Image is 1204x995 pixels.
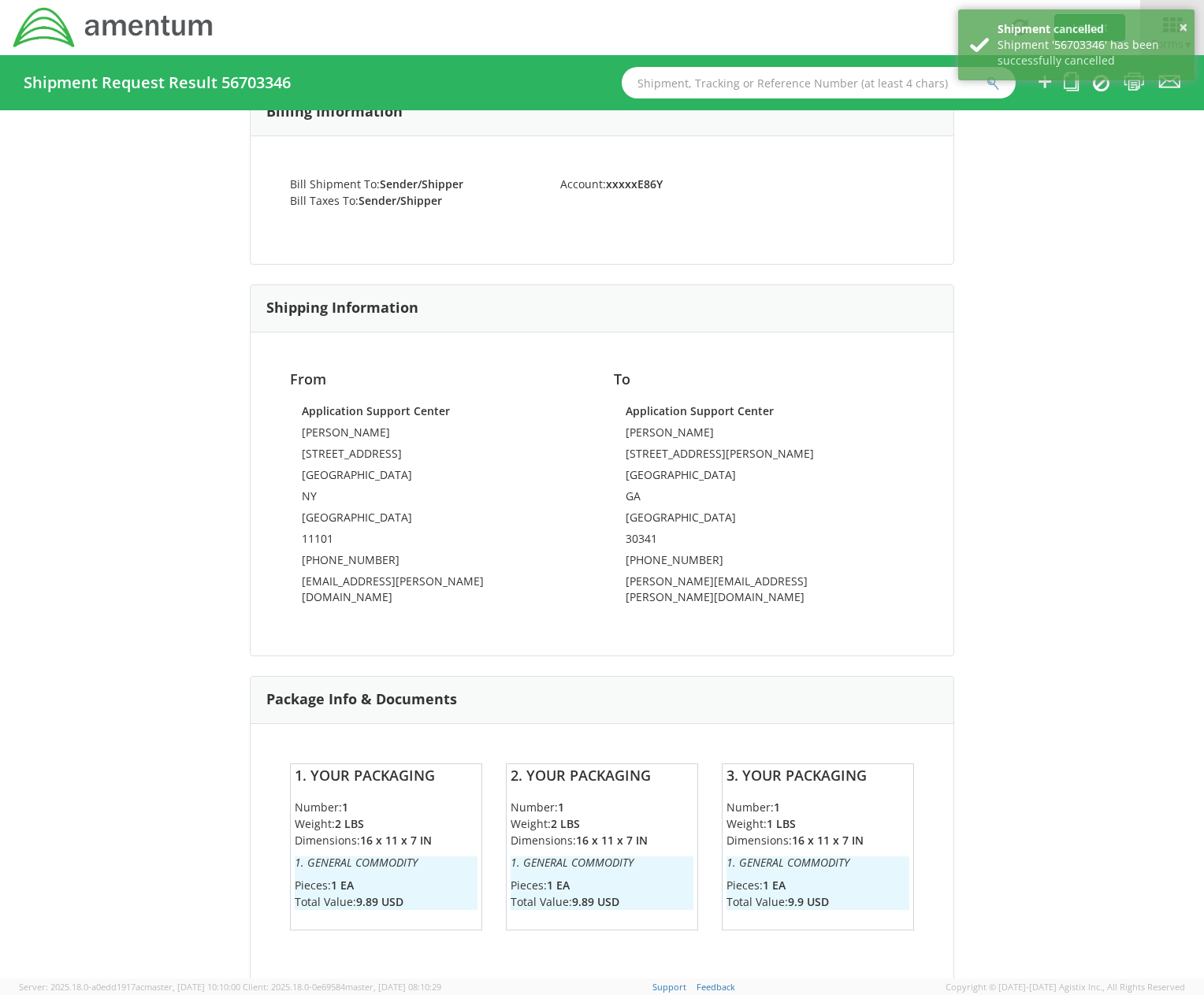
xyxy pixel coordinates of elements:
[302,403,450,418] strong: Application Support Center
[12,6,215,50] img: dyn-intl-logo-049831509241104b2a82.png
[576,833,648,848] strong: 16 x 11 x 7 IN
[295,856,478,868] h6: 1. General Commodity
[626,488,902,510] td: GA
[302,446,578,467] td: [STREET_ADDRESS]
[266,692,457,707] h3: Package Info & Documents
[359,193,442,208] strong: Sender/Shipper
[792,833,864,848] strong: 16 x 11 x 7 IN
[295,768,478,784] h4: 1. Your Packaging
[767,816,796,831] strong: 1 LBS
[626,446,902,467] td: [STREET_ADDRESS][PERSON_NAME]
[998,21,1183,37] div: Shipment cancelled
[360,833,432,848] strong: 16 x 11 x 7 IN
[345,981,441,993] span: master, [DATE] 08:10:29
[278,192,548,209] li: Bill Taxes To:
[302,531,578,552] td: 11101
[622,67,1016,98] input: Shipment, Tracking or Reference Number (at least 4 chars)
[726,768,909,784] h4: 3. Your Packaging
[998,37,1183,69] div: Shipment '56703346' has been successfully cancelled
[726,799,909,815] li: Number:
[278,176,548,192] li: Bill Shipment To:
[511,877,693,893] li: Pieces:
[626,552,902,574] td: [PHONE_NUMBER]
[626,531,902,552] td: 30341
[24,74,291,91] h4: Shipment Request Result 56703346
[626,467,902,488] td: [GEOGRAPHIC_DATA]
[342,800,348,815] strong: 1
[302,425,578,446] td: [PERSON_NAME]
[572,894,619,909] strong: 9.89 USD
[551,816,580,831] strong: 2 LBS
[302,467,578,488] td: [GEOGRAPHIC_DATA]
[1179,17,1187,39] button: ×
[19,981,240,993] span: Server: 2025.18.0-a0edd1917ac
[290,372,590,388] h4: From
[380,176,463,191] strong: Sender/Shipper
[511,815,693,832] li: Weight:
[511,893,693,910] li: Total Value:
[726,893,909,910] li: Total Value:
[331,878,354,893] strong: 1 EA
[511,832,693,848] li: Dimensions:
[626,510,902,531] td: [GEOGRAPHIC_DATA]
[788,894,829,909] strong: 9.9 USD
[652,981,686,993] a: Support
[511,768,693,784] h4: 2. Your Packaging
[726,815,909,832] li: Weight:
[558,800,564,815] strong: 1
[302,552,578,574] td: [PHONE_NUMBER]
[243,981,441,993] span: Client: 2025.18.0-0e69584
[511,799,693,815] li: Number:
[295,815,478,832] li: Weight:
[266,104,403,120] h3: Billing Information
[302,574,578,611] td: [EMAIL_ADDRESS][PERSON_NAME][DOMAIN_NAME]
[547,878,570,893] strong: 1 EA
[726,856,909,868] h6: 1. General Commodity
[614,372,914,388] h4: To
[548,176,764,192] li: Account:
[726,832,909,848] li: Dimensions:
[697,981,735,993] a: Feedback
[356,894,403,909] strong: 9.89 USD
[626,425,902,446] td: [PERSON_NAME]
[626,574,902,611] td: [PERSON_NAME][EMAIL_ADDRESS][PERSON_NAME][DOMAIN_NAME]
[302,510,578,531] td: [GEOGRAPHIC_DATA]
[295,799,478,815] li: Number:
[606,176,663,191] strong: xxxxxE86Y
[295,877,478,893] li: Pieces:
[511,856,693,868] h6: 1. General Commodity
[266,300,418,316] h3: Shipping Information
[763,878,786,893] strong: 1 EA
[726,877,909,893] li: Pieces:
[946,981,1185,993] span: Copyright © [DATE]-[DATE] Agistix Inc., All Rights Reserved
[335,816,364,831] strong: 2 LBS
[295,893,478,910] li: Total Value:
[144,981,240,993] span: master, [DATE] 10:10:00
[295,832,478,848] li: Dimensions:
[774,800,780,815] strong: 1
[302,488,578,510] td: NY
[626,403,774,418] strong: Application Support Center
